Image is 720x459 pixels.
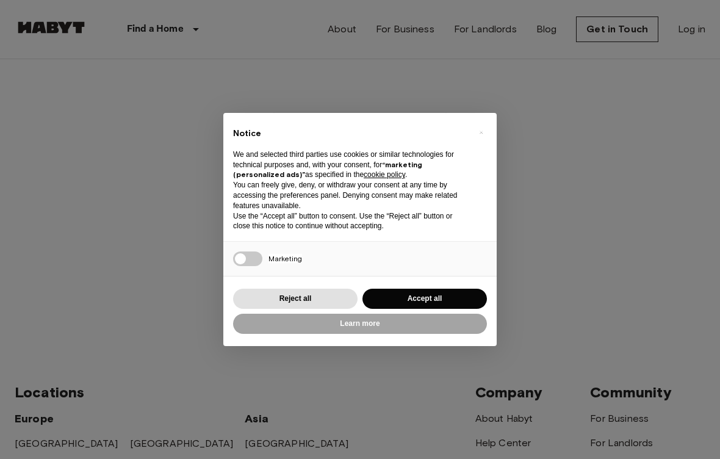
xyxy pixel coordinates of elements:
p: Use the “Accept all” button to consent. Use the “Reject all” button or close this notice to conti... [233,211,467,232]
button: Learn more [233,314,487,334]
button: Close this notice [471,123,491,142]
span: × [479,125,483,140]
span: Marketing [268,254,302,263]
p: You can freely give, deny, or withdraw your consent at any time by accessing the preferences pane... [233,180,467,211]
p: We and selected third parties use cookies or similar technologies for technical purposes and, wit... [233,150,467,180]
h2: Notice [233,128,467,140]
button: Accept all [362,289,487,309]
strong: “marketing (personalized ads)” [233,160,422,179]
button: Reject all [233,289,358,309]
a: cookie policy [364,170,405,179]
